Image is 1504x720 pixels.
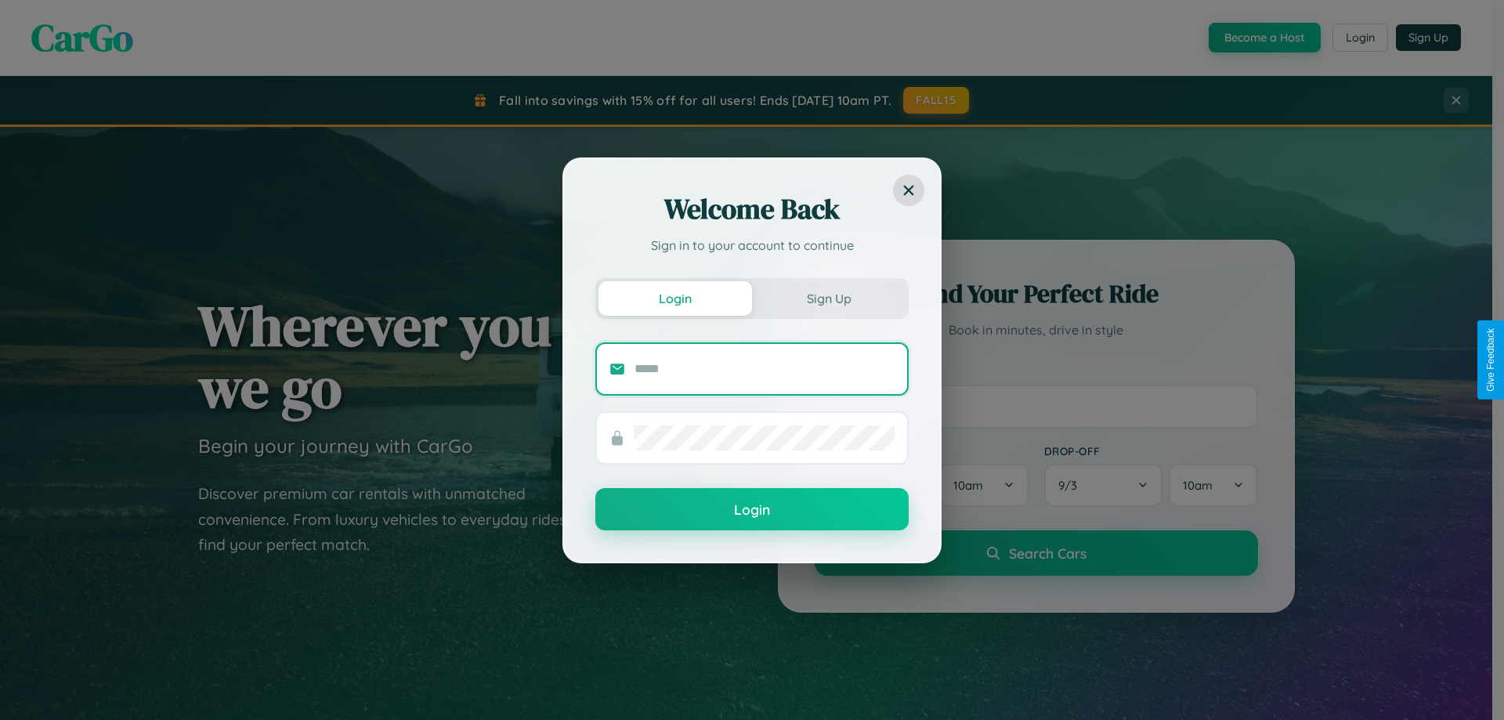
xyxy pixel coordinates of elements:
[595,236,909,255] p: Sign in to your account to continue
[598,281,752,316] button: Login
[595,488,909,530] button: Login
[595,190,909,228] h2: Welcome Back
[1485,328,1496,392] div: Give Feedback
[752,281,906,316] button: Sign Up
